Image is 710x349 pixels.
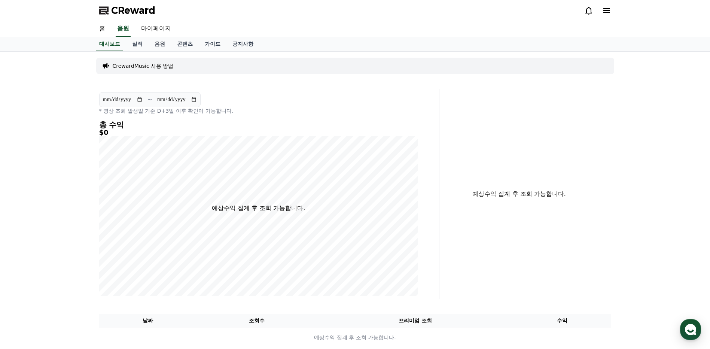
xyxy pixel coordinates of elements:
[116,249,125,255] span: 설정
[171,37,199,51] a: 콘텐츠
[24,249,28,255] span: 홈
[135,21,177,37] a: 마이페이지
[99,129,418,136] h5: $0
[199,37,226,51] a: 가이드
[97,237,144,256] a: 설정
[196,314,317,328] th: 조회수
[100,334,611,342] p: 예상수익 집계 후 조회 가능합니다.
[99,314,197,328] th: 날짜
[226,37,259,51] a: 공지사항
[147,95,152,104] p: ~
[2,237,49,256] a: 홈
[93,21,111,37] a: 홈
[99,107,418,115] p: * 영상 조회 발생일 기준 D+3일 이후 확인이 가능합니다.
[514,314,611,328] th: 수익
[445,189,593,198] p: 예상수익 집계 후 조회 가능합니다.
[49,237,97,256] a: 대화
[317,314,514,328] th: 프리미엄 조회
[116,21,131,37] a: 음원
[126,37,149,51] a: 실적
[212,204,305,213] p: 예상수익 집계 후 조회 가능합니다.
[96,37,123,51] a: 대시보드
[149,37,171,51] a: 음원
[68,249,77,255] span: 대화
[99,4,155,16] a: CReward
[99,121,418,129] h4: 총 수익
[111,4,155,16] span: CReward
[113,62,174,70] a: CrewardMusic 사용 방법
